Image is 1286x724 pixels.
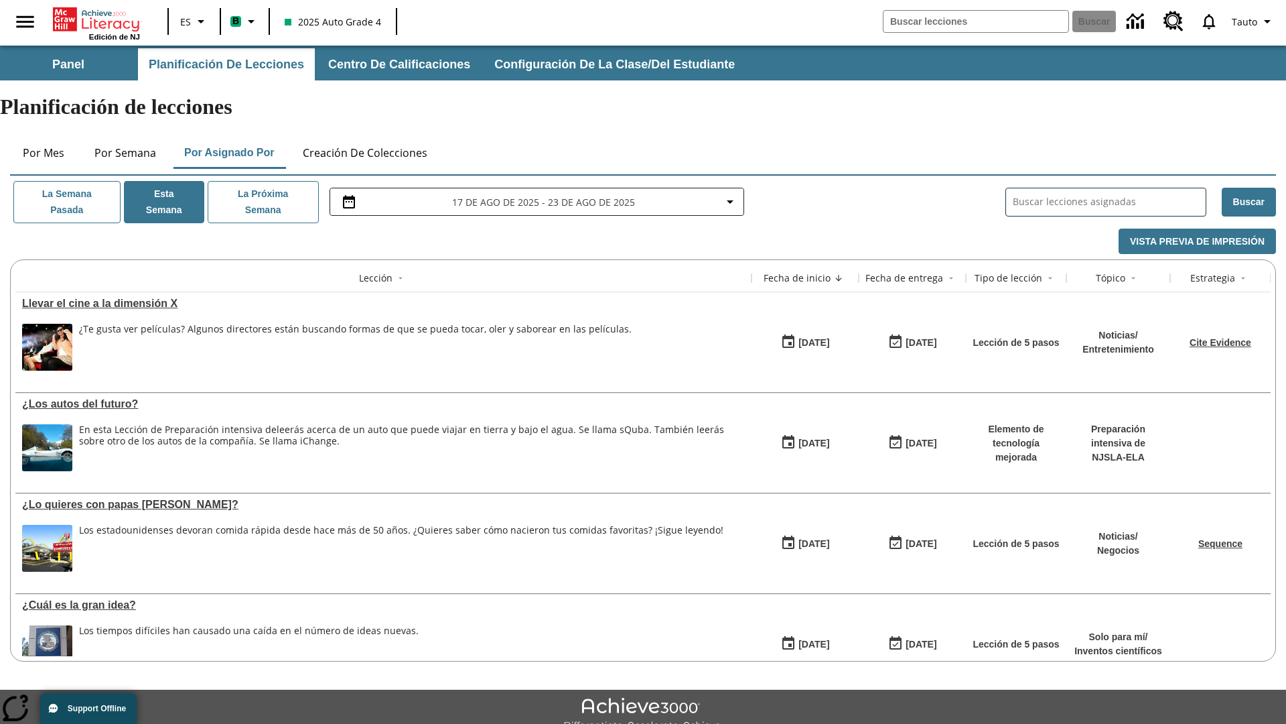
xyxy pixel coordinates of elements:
div: ¿Lo quieres con papas fritas? [22,499,745,511]
button: Vista previa de impresión [1119,229,1276,255]
a: ¿Lo quieres con papas fritas?, Lecciones [22,499,745,511]
input: Buscar campo [883,11,1068,32]
button: 06/30/26: Último día en que podrá accederse la lección [883,430,941,456]
button: 04/07/25: Primer día en que estuvo disponible la lección [776,631,834,657]
button: Esta semana [124,181,204,223]
button: Seleccione el intervalo de fechas opción del menú [336,194,738,210]
button: Panel [1,48,135,80]
p: Solo para mí / [1074,630,1162,644]
p: Lección de 5 pasos [973,638,1059,652]
button: Abrir el menú lateral [5,2,45,42]
div: Los tiempos difíciles han causado una caída en el número de ideas nuevas. [79,625,419,637]
img: El panel situado frente a los asientos rocía con agua nebulizada al feliz público en un cine equi... [22,324,72,371]
button: La próxima semana [208,181,319,223]
button: Configuración de la clase/del estudiante [484,48,745,80]
button: Sort [392,270,409,286]
button: Sort [1235,270,1251,286]
button: 08/18/25: Primer día en que estuvo disponible la lección [776,330,834,355]
a: Centro de recursos, Se abrirá en una pestaña nueva. [1155,3,1192,40]
span: 2025 Auto Grade 4 [285,15,381,29]
div: En esta Lección de Preparación intensiva de [79,424,745,447]
button: La semana pasada [13,181,121,223]
a: Notificaciones [1192,4,1226,39]
button: Sort [831,270,847,286]
p: Preparación intensiva de NJSLA-ELA [1073,422,1163,465]
div: ¿Los autos del futuro? [22,398,745,410]
p: Negocios [1097,544,1139,558]
span: 17 de ago de 2025 - 23 de ago de 2025 [452,195,635,209]
button: 08/24/25: Último día en que podrá accederse la lección [883,330,941,355]
p: Elemento de tecnología mejorada [973,422,1060,465]
button: Por asignado por [173,137,285,169]
div: Los estadounidenses devoran comida rápida desde hace más de 50 años. ¿Quieres saber cómo nacieron... [79,525,723,536]
a: Portada [53,6,140,33]
div: [DATE] [906,636,936,653]
a: ¿Los autos del futuro? , Lecciones [22,398,745,410]
input: Buscar lecciones asignadas [1013,192,1206,212]
button: 07/23/25: Primer día en que estuvo disponible la lección [776,430,834,456]
a: Centro de información [1119,3,1155,40]
div: Fecha de entrega [865,271,943,285]
div: Lección [359,271,392,285]
button: Boost El color de la clase es verde menta. Cambiar el color de la clase. [225,9,265,34]
p: Lección de 5 pasos [973,537,1059,551]
div: Tópico [1096,271,1125,285]
p: Noticias / [1097,530,1139,544]
span: ES [180,15,191,29]
img: Un automóvil de alta tecnología flotando en el agua. [22,424,72,471]
button: Sort [943,270,959,286]
div: Los tiempos difíciles han causado una caída en el número de ideas nuevas. [79,625,419,672]
div: [DATE] [798,636,829,653]
svg: Collapse Date Range Filter [722,194,738,210]
testabrev: leerás acerca de un auto que puede viajar en tierra y bajo el agua. Se llama sQuba. También leerá... [79,423,724,447]
button: Sort [1125,270,1141,286]
div: Tipo de lección [975,271,1042,285]
button: Support Offline [40,693,137,724]
button: 07/14/25: Primer día en que estuvo disponible la lección [776,531,834,556]
p: Entretenimiento [1082,343,1154,357]
div: ¿Cuál es la gran idea? [22,599,745,611]
button: 04/13/26: Último día en que podrá accederse la lección [883,631,941,657]
button: Creación de colecciones [292,137,438,169]
a: Sequence [1198,538,1242,549]
button: Lenguaje: ES, Selecciona un idioma [173,9,216,34]
div: [DATE] [798,335,829,351]
div: [DATE] [906,435,936,452]
button: Planificación de lecciones [138,48,315,80]
div: [DATE] [798,536,829,552]
div: Llevar el cine a la dimensión X [22,298,745,310]
p: Lección de 5 pasos [973,336,1059,350]
div: ¿Te gusta ver películas? Algunos directores están buscando formas de que se pueda tocar, oler y s... [79,324,632,335]
div: [DATE] [906,536,936,552]
span: Edición de NJ [89,33,140,41]
div: ¿Te gusta ver películas? Algunos directores están buscando formas de que se pueda tocar, oler y s... [79,324,632,371]
span: Tauto [1232,15,1257,29]
button: Buscar [1222,188,1276,217]
a: ¿Cuál es la gran idea?, Lecciones [22,599,745,611]
div: Portada [53,5,140,41]
span: B [232,13,239,29]
button: 07/20/26: Último día en que podrá accederse la lección [883,531,941,556]
a: Cite Evidence [1190,337,1251,348]
img: Letrero cerca de un edificio dice Oficina de Patentes y Marcas de los Estados Unidos. La economía... [22,625,72,672]
p: Inventos científicos [1074,644,1162,658]
div: En esta Lección de Preparación intensiva de leerás acerca de un auto que puede viajar en tierra y... [79,424,745,471]
div: Fecha de inicio [764,271,831,285]
div: [DATE] [798,435,829,452]
img: Uno de los primeros locales de McDonald's, con el icónico letrero rojo y los arcos amarillos. [22,525,72,572]
button: Perfil/Configuración [1226,9,1281,34]
button: Sort [1042,270,1058,286]
div: Estrategia [1190,271,1235,285]
button: Por mes [10,137,77,169]
p: Noticias / [1082,328,1154,343]
div: [DATE] [906,335,936,351]
button: Por semana [84,137,167,169]
span: Support Offline [68,704,126,713]
button: Centro de calificaciones [317,48,481,80]
a: Llevar el cine a la dimensión X, Lecciones [22,298,745,310]
div: Los estadounidenses devoran comida rápida desde hace más de 50 años. ¿Quieres saber cómo nacieron... [79,525,723,572]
